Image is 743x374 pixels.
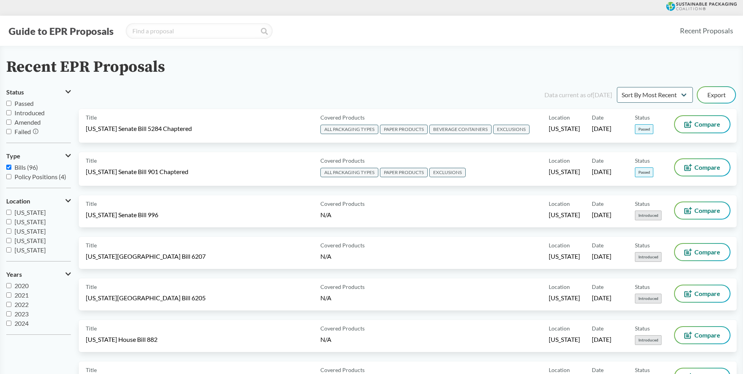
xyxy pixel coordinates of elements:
[6,268,71,281] button: Years
[592,167,611,176] span: [DATE]
[635,283,650,291] span: Status
[429,125,492,134] span: BEVERAGE CONTAINERS
[86,211,158,219] span: [US_STATE] Senate Bill 996
[6,110,11,115] input: Introduced
[14,218,46,225] span: [US_STATE]
[320,168,378,177] span: ALL PACKAGING TYPES
[635,211,662,220] span: Introduced
[635,167,653,177] span: Passed
[6,194,71,208] button: Location
[675,244,730,260] button: Compare
[592,324,604,332] span: Date
[549,113,570,122] span: Location
[6,120,11,125] input: Amended
[635,366,650,374] span: Status
[86,366,97,374] span: Title
[320,336,331,343] span: N/A
[320,252,331,260] span: N/A
[694,290,720,297] span: Compare
[14,310,29,318] span: 2023
[592,252,611,261] span: [DATE]
[14,246,46,254] span: [US_STATE]
[675,327,730,343] button: Compare
[549,294,580,302] span: [US_STATE]
[635,252,662,262] span: Introduced
[14,128,31,135] span: Failed
[6,174,11,179] input: Policy Positions (4)
[6,210,11,215] input: [US_STATE]
[320,366,365,374] span: Covered Products
[592,124,611,133] span: [DATE]
[380,168,428,177] span: PAPER PRODUCTS
[14,163,38,171] span: Bills (96)
[635,156,650,165] span: Status
[320,113,365,122] span: Covered Products
[694,332,720,338] span: Compare
[592,200,604,208] span: Date
[320,294,331,301] span: N/A
[14,209,46,216] span: [US_STATE]
[6,321,11,326] input: 2024
[6,302,11,307] input: 2022
[6,198,30,205] span: Location
[14,237,46,244] span: [US_STATE]
[549,156,570,165] span: Location
[635,324,650,332] span: Status
[544,90,612,100] div: Data current as of [DATE]
[549,124,580,133] span: [US_STATE]
[592,366,604,374] span: Date
[675,202,730,219] button: Compare
[549,211,580,219] span: [US_STATE]
[592,335,611,344] span: [DATE]
[635,335,662,345] span: Introduced
[549,335,580,344] span: [US_STATE]
[675,159,730,176] button: Compare
[592,283,604,291] span: Date
[86,324,97,332] span: Title
[14,100,34,107] span: Passed
[6,165,11,170] input: Bills (96)
[14,282,29,289] span: 2020
[592,241,604,249] span: Date
[320,125,378,134] span: ALL PACKAGING TYPES
[635,294,662,303] span: Introduced
[320,156,365,165] span: Covered Products
[6,25,116,37] button: Guide to EPR Proposals
[6,283,11,288] input: 2020
[320,200,365,208] span: Covered Products
[635,200,650,208] span: Status
[320,211,331,218] span: N/A
[6,153,20,160] span: Type
[6,292,11,298] input: 2021
[86,283,97,291] span: Title
[380,125,428,134] span: PAPER PRODUCTS
[676,22,737,40] a: Recent Proposals
[549,324,570,332] span: Location
[6,219,11,224] input: [US_STATE]
[549,366,570,374] span: Location
[6,89,24,96] span: Status
[6,85,71,99] button: Status
[86,113,97,122] span: Title
[6,229,11,234] input: [US_STATE]
[635,241,650,249] span: Status
[592,113,604,122] span: Date
[86,335,157,344] span: [US_STATE] House Bill 882
[675,116,730,133] button: Compare
[14,173,66,180] span: Policy Positions (4)
[320,283,365,291] span: Covered Products
[6,247,11,252] input: [US_STATE]
[6,271,22,278] span: Years
[86,200,97,208] span: Title
[86,156,97,165] span: Title
[694,164,720,171] span: Compare
[6,311,11,316] input: 2023
[86,124,192,133] span: [US_STATE] Senate Bill 5284 Chaptered
[698,87,735,103] button: Export
[429,168,466,177] span: EXCLUSIONS
[14,320,29,327] span: 2024
[6,58,165,76] h2: Recent EPR Proposals
[6,238,11,243] input: [US_STATE]
[549,283,570,291] span: Location
[549,241,570,249] span: Location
